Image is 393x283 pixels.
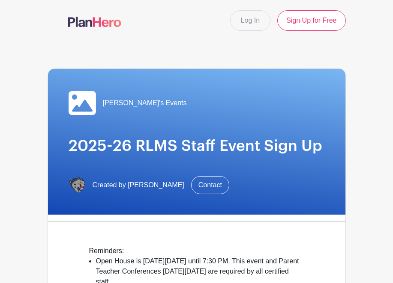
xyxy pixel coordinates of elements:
[89,246,304,256] div: Reminders:
[191,176,229,194] a: Contact
[69,137,325,156] h1: 2025-26 RLMS Staff Event Sign Up
[103,98,187,108] span: [PERSON_NAME]'s Events
[93,180,184,190] span: Created by [PERSON_NAME]
[68,17,121,27] img: logo-507f7623f17ff9eddc593b1ce0a138ce2505c220e1c5a4e2b4648c50719b7d32.svg
[277,10,345,31] a: Sign Up for Free
[230,10,270,31] a: Log In
[69,177,86,194] img: IMG_6734.PNG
